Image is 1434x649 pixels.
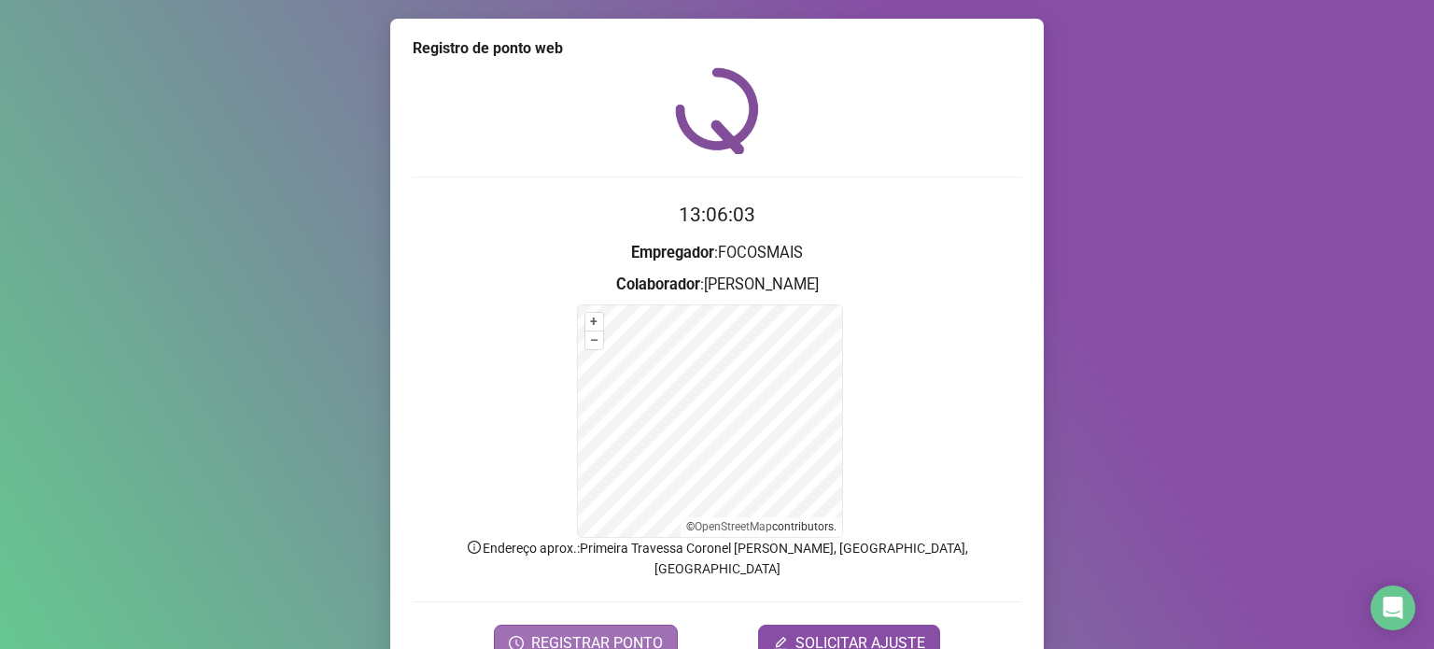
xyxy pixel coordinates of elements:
p: Endereço aprox. : Primeira Travessa Coronel [PERSON_NAME], [GEOGRAPHIC_DATA], [GEOGRAPHIC_DATA] [413,538,1021,579]
time: 13:06:03 [679,204,755,226]
img: QRPoint [675,67,759,154]
strong: Empregador [631,244,714,261]
h3: : [PERSON_NAME] [413,273,1021,297]
div: Registro de ponto web [413,37,1021,60]
div: Open Intercom Messenger [1371,586,1415,630]
strong: Colaborador [616,275,700,293]
h3: : FOCOSMAIS [413,241,1021,265]
button: – [585,332,603,349]
button: + [585,313,603,331]
a: OpenStreetMap [695,520,772,533]
li: © contributors. [686,520,836,533]
span: info-circle [466,539,483,556]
